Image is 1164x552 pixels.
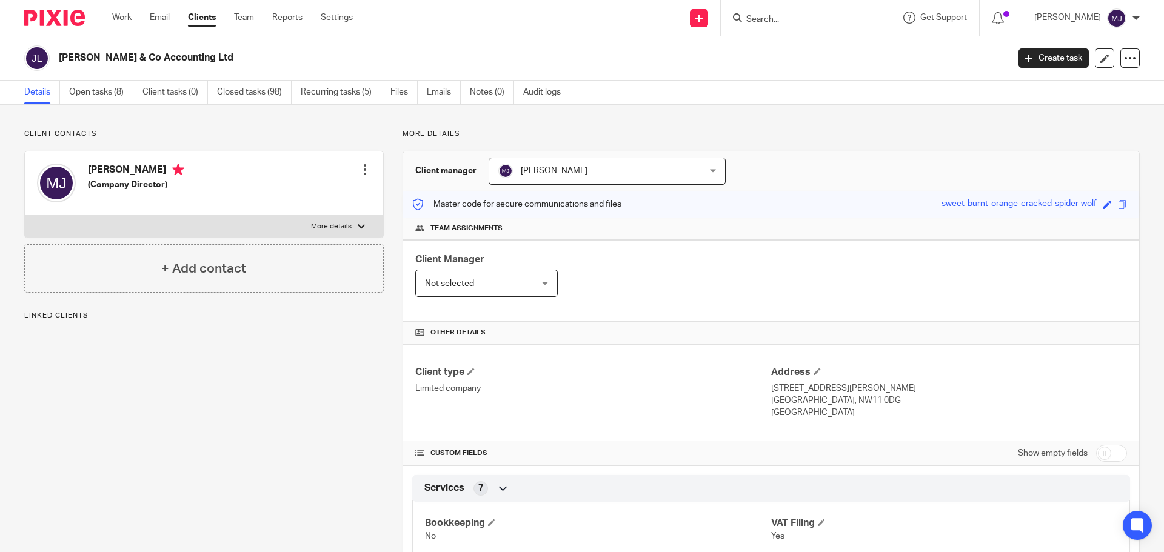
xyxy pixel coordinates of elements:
p: More details [311,222,352,231]
span: Get Support [920,13,967,22]
input: Search [745,15,854,25]
p: More details [403,129,1140,139]
span: Services [424,482,464,494]
h4: Address [771,366,1127,379]
a: Reports [272,12,303,24]
a: Settings [321,12,353,24]
a: Files [390,81,418,104]
a: Team [234,12,254,24]
p: Linked clients [24,311,384,321]
a: Client tasks (0) [142,81,208,104]
p: [PERSON_NAME] [1034,12,1101,24]
h4: [PERSON_NAME] [88,164,184,179]
span: Client Manager [415,254,484,264]
a: Open tasks (8) [69,81,133,104]
p: [GEOGRAPHIC_DATA] [771,407,1127,419]
a: Audit logs [523,81,570,104]
a: Details [24,81,60,104]
span: Team assignments [430,224,503,233]
a: Recurring tasks (5) [301,81,381,104]
span: Not selected [425,279,474,288]
p: [GEOGRAPHIC_DATA], NW11 0DG [771,394,1127,407]
span: Other details [430,328,486,338]
a: Clients [188,12,216,24]
a: Emails [427,81,461,104]
h4: VAT Filing [771,517,1117,530]
img: svg%3E [498,164,513,178]
img: svg%3E [1107,8,1126,28]
span: [PERSON_NAME] [521,167,587,175]
img: Pixie [24,10,85,26]
h4: CUSTOM FIELDS [415,448,771,458]
h4: Bookkeeping [425,517,771,530]
a: Notes (0) [470,81,514,104]
h2: [PERSON_NAME] & Co Accounting Ltd [59,52,812,64]
i: Primary [172,164,184,176]
p: [STREET_ADDRESS][PERSON_NAME] [771,382,1127,394]
h3: Client manager [415,165,477,177]
a: Work [112,12,132,24]
span: No [425,532,436,540]
a: Email [150,12,170,24]
label: Show empty fields [1018,447,1088,459]
h4: Client type [415,366,771,379]
a: Create task [1018,48,1089,68]
p: Master code for secure communications and files [412,198,621,210]
p: Client contacts [24,129,384,139]
a: Closed tasks (98) [217,81,292,104]
span: Yes [771,532,784,540]
h5: (Company Director) [88,179,184,191]
p: Limited company [415,382,771,394]
h4: + Add contact [161,259,246,278]
div: sweet-burnt-orange-cracked-spider-wolf [942,198,1097,211]
img: svg%3E [24,45,50,71]
span: 7 [478,482,483,494]
img: svg%3E [37,164,76,202]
